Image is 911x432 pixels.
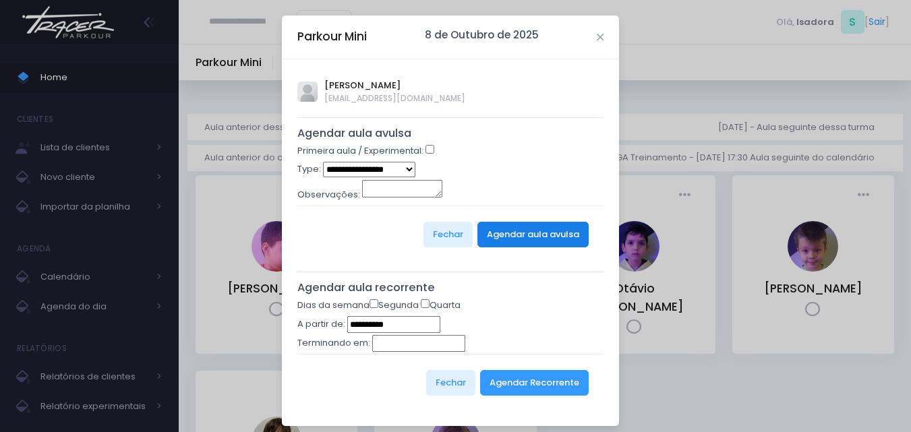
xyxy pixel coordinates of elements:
form: Dias da semana [297,299,604,411]
button: Agendar aula avulsa [477,222,589,247]
h5: Parkour Mini [297,28,367,45]
button: Fechar [426,370,475,396]
input: Quarta [421,299,430,308]
label: A partir de: [297,317,345,331]
label: Primeira aula / Experimental: [297,144,423,158]
span: [PERSON_NAME] [324,79,465,92]
label: Terminando em: [297,336,370,350]
label: Segunda [370,299,419,312]
label: Observações: [297,188,360,202]
h5: Agendar aula recorrente [297,281,604,295]
h5: Agendar aula avulsa [297,127,604,140]
input: Segunda [370,299,378,308]
button: Close [597,34,604,40]
button: Agendar Recorrente [480,370,589,396]
button: Fechar [423,222,473,247]
label: Type: [297,162,321,176]
label: Quarta [421,299,461,312]
span: [EMAIL_ADDRESS][DOMAIN_NAME] [324,92,465,104]
h6: 8 de Outubro de 2025 [425,29,539,41]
